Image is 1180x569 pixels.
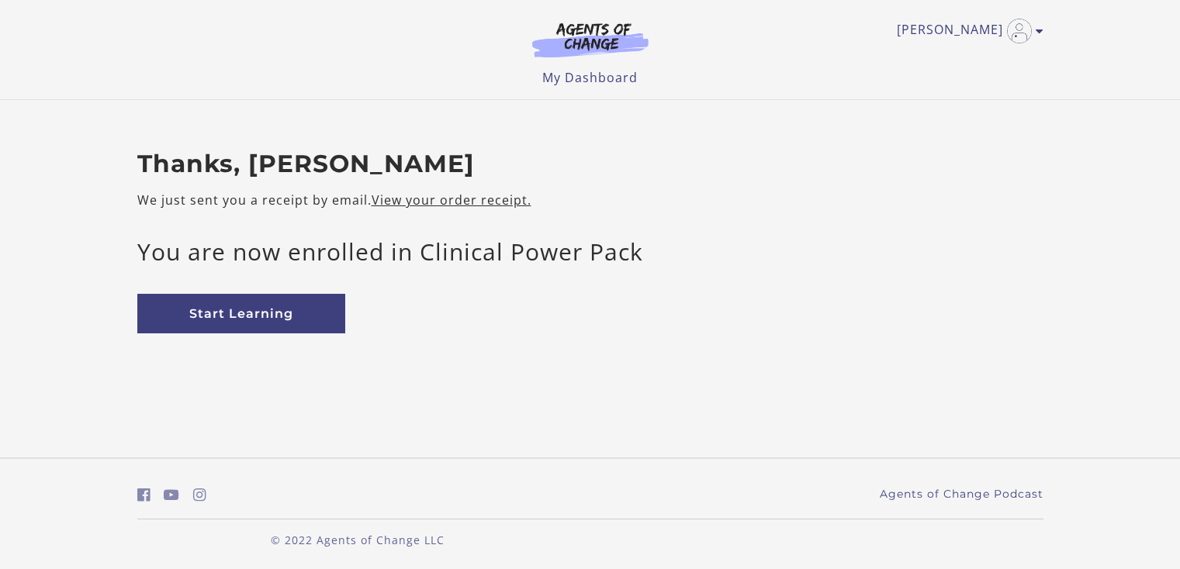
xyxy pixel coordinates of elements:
i: https://www.facebook.com/groups/aswbtestprep (Open in a new window) [137,488,151,502]
p: © 2022 Agents of Change LLC [137,532,578,548]
a: https://www.youtube.com/c/AgentsofChangeTestPrepbyMeaganMitchell (Open in a new window) [164,484,179,506]
i: https://www.instagram.com/agentsofchangeprep/ (Open in a new window) [193,488,206,502]
p: We just sent you a receipt by email. [137,191,1043,209]
a: My Dashboard [542,69,638,86]
img: Agents of Change Logo [516,22,665,57]
a: https://www.facebook.com/groups/aswbtestprep (Open in a new window) [137,484,151,506]
p: You are now enrolled in Clinical Power Pack [137,234,1043,269]
h2: Thanks, [PERSON_NAME] [137,150,1043,179]
a: Agents of Change Podcast [880,486,1043,502]
a: View your order receipt. [372,191,531,209]
i: https://www.youtube.com/c/AgentsofChangeTestPrepbyMeaganMitchell (Open in a new window) [164,488,179,502]
a: Toggle menu [897,19,1036,43]
a: Start Learning [137,294,345,333]
a: https://www.instagram.com/agentsofchangeprep/ (Open in a new window) [193,484,206,506]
